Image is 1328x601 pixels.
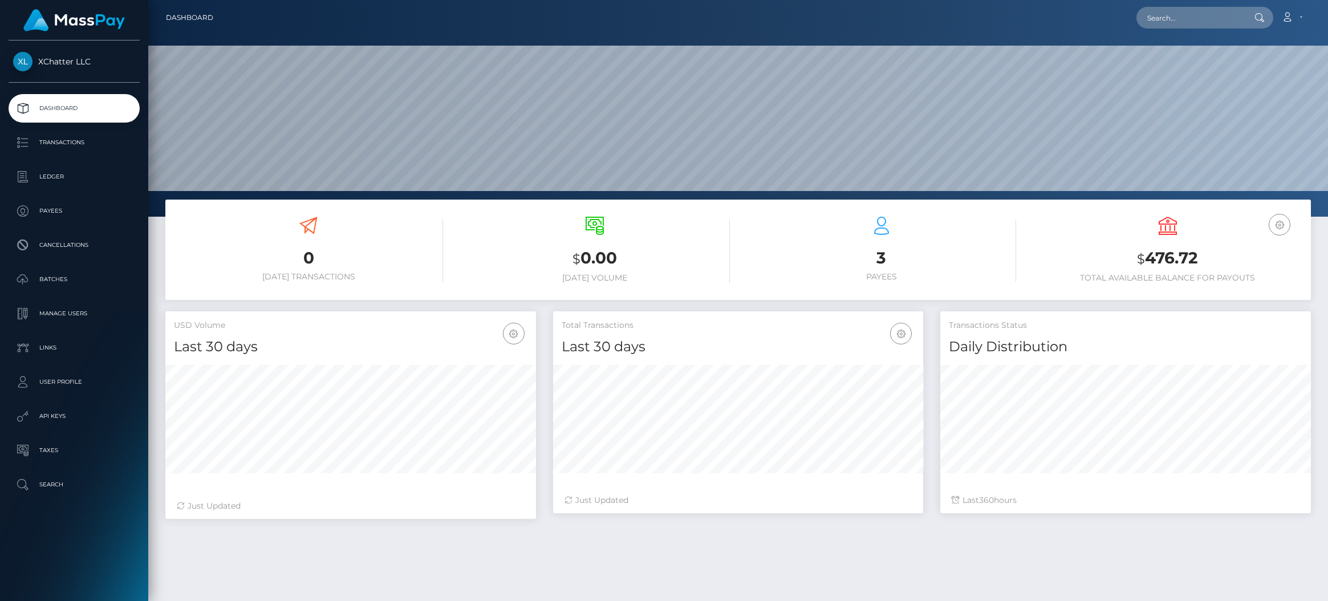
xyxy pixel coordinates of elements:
a: API Keys [9,402,140,431]
p: API Keys [13,408,135,425]
p: Dashboard [13,100,135,117]
p: User Profile [13,373,135,391]
p: Transactions [13,134,135,151]
h3: 0 [174,247,443,269]
a: Links [9,334,140,362]
div: Last hours [952,494,1299,506]
p: Links [13,339,135,356]
h3: 476.72 [1033,247,1302,270]
h3: 0.00 [460,247,729,270]
a: Search [9,470,140,499]
a: Payees [9,197,140,225]
h4: Last 30 days [562,337,915,357]
div: Just Updated [177,500,525,512]
small: $ [1137,251,1145,267]
p: Cancellations [13,237,135,254]
a: Transactions [9,128,140,157]
a: Cancellations [9,231,140,259]
a: Dashboard [166,6,213,30]
p: Ledger [13,168,135,185]
a: Batches [9,265,140,294]
p: Batches [13,271,135,288]
p: Search [13,476,135,493]
h3: 3 [747,247,1016,269]
a: Ledger [9,163,140,191]
h6: [DATE] Transactions [174,272,443,282]
a: User Profile [9,368,140,396]
small: $ [572,251,580,267]
input: Search... [1136,7,1244,29]
img: MassPay Logo [23,9,125,31]
span: 360 [979,495,994,505]
span: XChatter LLC [9,56,140,67]
a: Dashboard [9,94,140,123]
h5: Transactions Status [949,320,1302,331]
h5: USD Volume [174,320,527,331]
h4: Last 30 days [174,337,527,357]
h6: [DATE] Volume [460,273,729,283]
div: Just Updated [564,494,912,506]
a: Manage Users [9,299,140,328]
a: Taxes [9,436,140,465]
h4: Daily Distribution [949,337,1302,357]
h6: Total Available Balance for Payouts [1033,273,1302,283]
h6: Payees [747,272,1016,282]
p: Manage Users [13,305,135,322]
p: Taxes [13,442,135,459]
p: Payees [13,202,135,220]
h5: Total Transactions [562,320,915,331]
img: XChatter LLC [13,52,33,71]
